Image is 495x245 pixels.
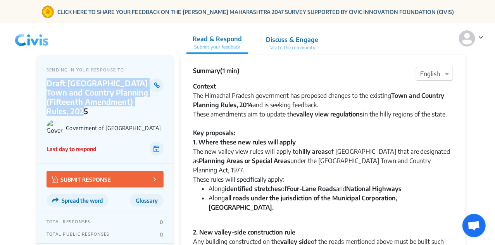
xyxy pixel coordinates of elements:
span: Glossary [136,197,158,204]
strong: Key proposals: [193,129,235,137]
strong: all roads under the jurisdiction of the Municipal Corporation, [GEOGRAPHIC_DATA]. [209,194,397,211]
p: Draft [GEOGRAPHIC_DATA] Town and Country Planning (Fifteenth Amendment) Rules, 2025 [47,78,150,116]
p: 0 [160,219,163,225]
p: Summary [193,66,240,75]
button: Spread the word [47,194,109,207]
strong: 2. New valley-side construction rule [193,228,295,236]
button: SUBMIT RESPONSE [47,171,164,188]
img: Gom Logo [41,5,55,19]
p: SENDING IN YOUR RESPONSE TO [47,67,164,72]
strong: hilly areas [298,148,328,155]
strong: 1. Where these new rules will apply [193,138,296,146]
a: CLICK HERE TO SHARE YOUR FEEDBACK ON THE [PERSON_NAME] MAHARASHTRA 2047 SURVEY SUPPORTED BY CIVIC... [58,8,454,16]
p: 0 [160,231,163,238]
p: Talk to the community [266,44,318,51]
strong: identified stretches [225,185,281,193]
p: TOTAL PUBLIC RESPONSES [47,231,110,238]
strong: Four-Lane Roads [287,185,336,193]
p: Submit your feedback [193,43,242,50]
p: SUBMIT RESPONSE [52,175,111,184]
img: person-default.svg [459,30,475,47]
li: Along [209,193,453,221]
p: Government of [GEOGRAPHIC_DATA] [66,125,164,131]
strong: valley view regulations [296,110,363,118]
p: Last day to respond [47,145,96,153]
strong: Planning Areas or Special Areas [199,157,290,165]
button: Glossary [130,194,164,207]
img: navlogo.png [12,27,52,50]
strong: Context [193,82,216,90]
span: Spread the word [62,197,103,204]
span: (1 min) [220,67,240,75]
a: Open chat [462,214,486,237]
p: Read & Respond [193,34,242,43]
div: The Himachal Pradesh government has proposed changes to the existing and is seeking feedback. The... [193,82,453,119]
p: Discuss & Engage [266,35,318,44]
p: TOTAL RESPONSES [47,219,91,225]
div: The new valley view rules will apply to of [GEOGRAPHIC_DATA] that are designated as under the [GE... [193,137,453,184]
img: Vector.jpg [52,176,59,183]
strong: National Highways [346,185,402,193]
img: Government of Himachal Pradesh logo [47,120,63,136]
li: Along of and [209,184,453,193]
